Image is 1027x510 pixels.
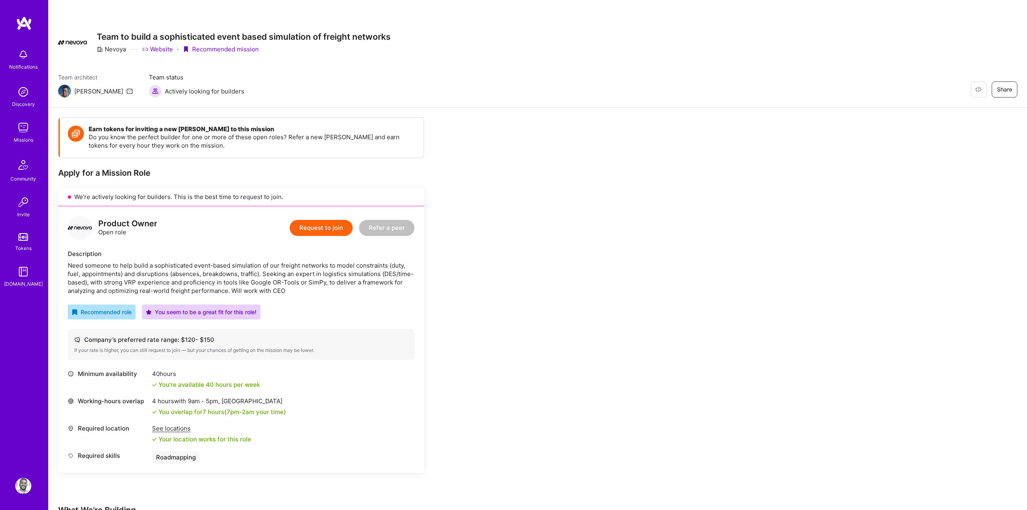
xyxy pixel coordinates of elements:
div: · [177,45,179,53]
a: User Avatar [13,478,33,494]
div: You're available 40 hours per week [152,380,260,389]
div: Community [10,175,36,183]
h4: Earn tokens for inviting a new [PERSON_NAME] to this mission [89,126,416,133]
h3: Team to build a sophisticated event based simulation of freight networks [97,32,391,42]
img: logo [16,16,32,30]
div: [DOMAIN_NAME] [4,280,43,288]
img: guide book [15,264,31,280]
i: icon Check [152,410,157,415]
img: tokens [18,233,28,241]
div: Recommended mission [183,45,259,53]
div: Tokens [15,244,32,252]
div: You overlap for 7 hours ( your time) [158,408,286,416]
div: We’re actively looking for builders. This is the best time to request to join. [58,188,424,206]
span: Share [997,85,1012,93]
img: Actively looking for builders [149,85,162,98]
a: Website [142,45,173,53]
i: icon CompanyGray [97,46,103,53]
span: 7pm - 2am [227,408,254,416]
i: icon Tag [68,453,74,459]
div: Recommended role [72,308,132,316]
img: Token icon [68,126,84,142]
div: If your rate is higher, you can still request to join — but your chances of getting on the missio... [74,347,408,354]
div: Open role [98,219,157,236]
i: icon PurpleStar [146,309,152,315]
div: Roadmapping [152,451,200,463]
img: Company Logo [58,40,87,45]
button: Request to join [290,220,353,236]
i: icon EyeClosed [975,86,982,93]
i: icon PurpleRibbon [183,46,189,53]
span: 9am - 5pm , [186,397,221,405]
div: Product Owner [98,219,157,228]
img: discovery [15,84,31,100]
div: [PERSON_NAME] [74,87,123,95]
img: logo [68,216,92,240]
img: teamwork [15,120,31,136]
div: You seem to be a great fit for this role! [146,308,256,316]
div: Required location [68,424,148,433]
div: Required skills [68,451,148,460]
div: Your location works for this role [152,435,251,443]
img: User Avatar [15,478,31,494]
div: Need someone to help build a sophisticated event-based simulation of our freight networks to mode... [68,261,414,295]
i: icon Clock [68,371,74,377]
div: Description [68,250,414,258]
div: Minimum availability [68,370,148,378]
img: Community [14,155,33,175]
i: icon Cash [74,337,80,343]
span: Team architect [58,73,133,81]
div: Nevoya [97,45,126,53]
i: icon World [68,398,74,404]
div: Company’s preferred rate range: $ 120 - $ 150 [74,335,408,344]
i: icon Mail [126,88,133,94]
div: Missions [14,136,33,144]
button: Share [992,81,1017,98]
div: 4 hours with [GEOGRAPHIC_DATA] [152,397,286,405]
p: Do you know the perfect builder for one or more of these open roles? Refer a new [PERSON_NAME] an... [89,133,416,150]
div: Discovery [12,100,35,108]
img: Team Architect [58,85,71,98]
i: icon RecommendedBadge [72,309,77,315]
button: Refer a peer [359,220,414,236]
div: Working-hours overlap [68,397,148,405]
div: Invite [17,210,30,219]
i: icon Check [152,382,157,387]
span: Team status [149,73,244,81]
i: icon Check [152,437,157,442]
span: Actively looking for builders [165,87,244,95]
div: Apply for a Mission Role [58,168,424,178]
i: icon Location [68,425,74,431]
div: See locations [152,424,251,433]
div: Notifications [9,63,38,71]
div: 40 hours [152,370,260,378]
img: Invite [15,194,31,210]
img: bell [15,47,31,63]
